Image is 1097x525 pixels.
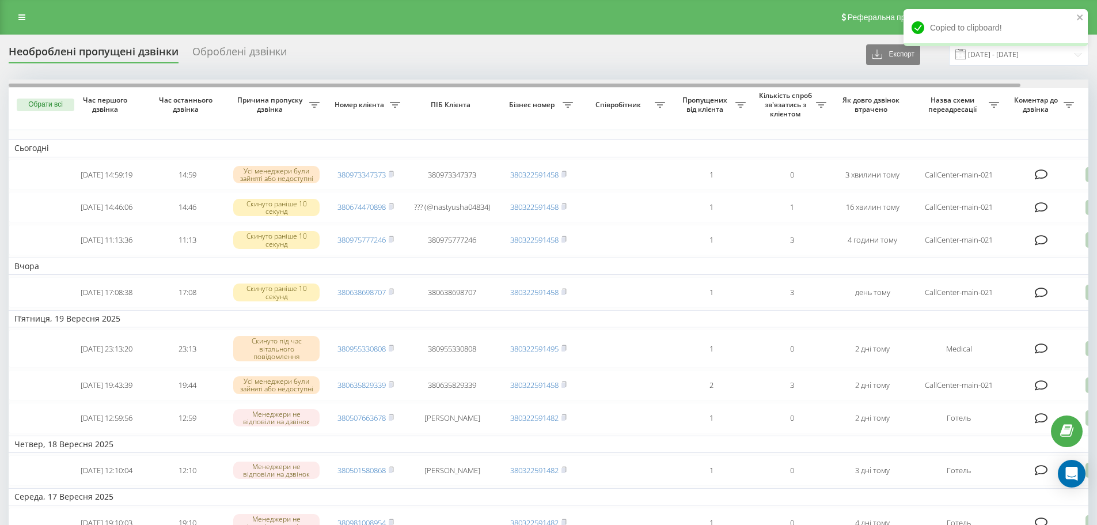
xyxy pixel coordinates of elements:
[66,192,147,222] td: [DATE] 14:46:06
[832,370,913,401] td: 2 дні тому
[156,96,218,114] span: Час останнього дзвінка
[671,225,751,255] td: 1
[66,403,147,433] td: [DATE] 12:59:56
[406,330,498,368] td: 380955330808
[233,166,320,183] div: Усі менеджери були зайняті або недоступні
[913,160,1005,190] td: CallCenter-main-021
[832,330,913,368] td: 2 дні тому
[866,44,920,65] button: Експорт
[337,202,386,212] a: 380674470898
[671,277,751,308] td: 1
[331,100,390,109] span: Номер клієнта
[147,370,227,401] td: 19:44
[147,192,227,222] td: 14:46
[757,91,816,118] span: Кількість спроб зв'язатись з клієнтом
[406,225,498,255] td: 380975777246
[832,160,913,190] td: 3 хвилини тому
[832,192,913,222] td: 16 хвилин тому
[510,202,559,212] a: 380322591458
[233,96,309,114] span: Причина пропуску дзвінка
[17,99,74,111] button: Обрати всі
[192,46,287,63] div: Оброблені дзвінки
[510,287,559,297] a: 380322591458
[751,330,832,368] td: 0
[584,100,655,109] span: Співробітник
[147,455,227,486] td: 12:10
[337,169,386,180] a: 380973347373
[66,370,147,401] td: [DATE] 19:43:39
[913,403,1005,433] td: Готель
[233,284,320,301] div: Скинуто раніше 10 секунд
[66,160,147,190] td: [DATE] 14:59:19
[75,96,138,114] span: Час першого дзвінка
[233,336,320,361] div: Скинуто під час вітального повідомлення
[406,277,498,308] td: 380638698707
[510,169,559,180] a: 380322591458
[510,235,559,245] a: 380322591458
[832,455,913,486] td: 3 дні тому
[147,277,227,308] td: 17:08
[233,462,320,479] div: Менеджери не відповіли на дзвінок
[671,403,751,433] td: 1
[913,455,1005,486] td: Готель
[406,160,498,190] td: 380973347373
[671,455,751,486] td: 1
[66,330,147,368] td: [DATE] 23:13:20
[751,225,832,255] td: 3
[147,403,227,433] td: 12:59
[147,225,227,255] td: 11:13
[406,455,498,486] td: [PERSON_NAME]
[147,330,227,368] td: 23:13
[1058,460,1085,488] div: Open Intercom Messenger
[510,465,559,475] a: 380322591482
[510,343,559,354] a: 380322591495
[671,370,751,401] td: 2
[913,225,1005,255] td: CallCenter-main-021
[841,96,904,114] span: Як довго дзвінок втрачено
[904,9,1088,46] div: Copied to clipboard!
[337,380,386,390] a: 380635829339
[832,403,913,433] td: 2 дні тому
[671,330,751,368] td: 1
[337,343,386,354] a: 380955330808
[848,13,932,22] span: Реферальна програма
[751,192,832,222] td: 1
[1076,13,1084,24] button: close
[233,376,320,394] div: Усі менеджери були зайняті або недоступні
[504,100,563,109] span: Бізнес номер
[751,455,832,486] td: 0
[66,277,147,308] td: [DATE] 17:08:38
[406,370,498,401] td: 380635829339
[751,160,832,190] td: 0
[147,160,227,190] td: 14:59
[510,380,559,390] a: 380322591458
[406,192,498,222] td: ?️?? (@nastyusha04834)
[832,277,913,308] td: день тому
[913,330,1005,368] td: Medical
[671,160,751,190] td: 1
[832,225,913,255] td: 4 години тому
[510,413,559,423] a: 380322591482
[9,46,179,63] div: Необроблені пропущені дзвінки
[233,231,320,248] div: Скинуто раніше 10 секунд
[1011,96,1064,114] span: Коментар до дзвінка
[337,413,386,423] a: 380507663678
[751,277,832,308] td: 3
[913,370,1005,401] td: CallCenter-main-021
[337,465,386,475] a: 380501580868
[751,403,832,433] td: 0
[337,235,386,245] a: 380975777246
[677,96,735,114] span: Пропущених від клієнта
[913,192,1005,222] td: CallCenter-main-021
[416,100,488,109] span: ПІБ Клієнта
[751,370,832,401] td: 3
[337,287,386,297] a: 380638698707
[671,192,751,222] td: 1
[918,96,989,114] span: Назва схеми переадресації
[66,455,147,486] td: [DATE] 12:10:04
[66,225,147,255] td: [DATE] 11:13:36
[233,409,320,426] div: Менеджери не відповіли на дзвінок
[406,403,498,433] td: [PERSON_NAME]
[913,277,1005,308] td: CallCenter-main-021
[233,199,320,216] div: Скинуто раніше 10 секунд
